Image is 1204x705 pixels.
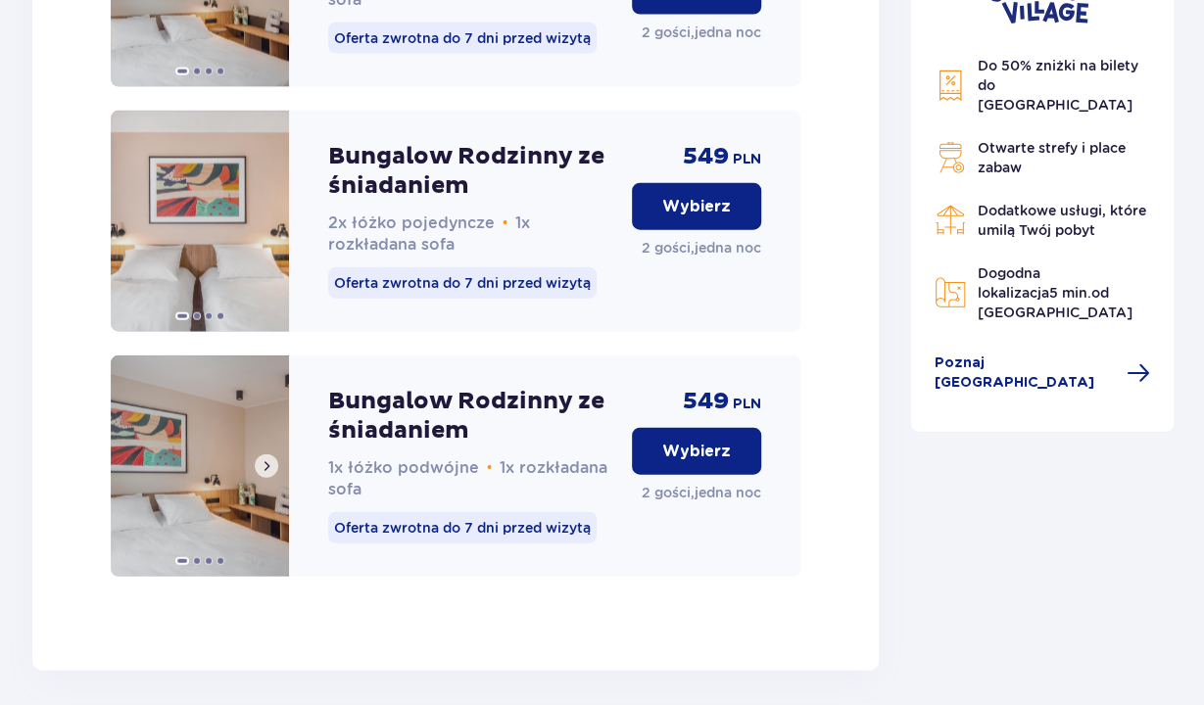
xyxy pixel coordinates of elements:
p: Wybierz [662,196,731,217]
p: 2 gości , jedna noc [642,238,761,258]
img: Map Icon [935,277,966,308]
p: 2 gości , jedna noc [642,483,761,502]
span: PLN [733,150,761,169]
img: Restaurant Icon [935,205,966,236]
button: Wybierz [632,183,761,230]
p: Bungalow Rodzinny ze śniadaniem [328,142,617,201]
img: Discount Icon [935,70,966,102]
span: Do 50% zniżki na bilety do [GEOGRAPHIC_DATA] [978,58,1138,113]
p: Oferta zwrotna do 7 dni przed wizytą [328,267,597,299]
button: Wybierz [632,428,761,475]
p: 2 gości , jedna noc [642,23,761,42]
p: Bungalow Rodzinny ze śniadaniem [328,387,617,446]
span: 549 [683,387,729,416]
span: 549 [683,142,729,171]
img: Grill Icon [935,142,966,173]
p: Wybierz [662,441,731,462]
a: Poznaj [GEOGRAPHIC_DATA] [935,353,1150,393]
span: 2x łóżko pojedyncze [328,213,495,232]
img: Bungalow Rodzinny ze śniadaniem [111,111,289,332]
span: Dogodna lokalizacja od [GEOGRAPHIC_DATA] [978,265,1132,320]
span: Dodatkowe usługi, które umilą Twój pobyt [978,203,1146,238]
span: PLN [733,395,761,414]
span: 5 min. [1049,285,1091,301]
img: Bungalow Rodzinny ze śniadaniem [111,355,289,577]
span: • [503,213,508,233]
span: Poznaj [GEOGRAPHIC_DATA] [935,353,1115,393]
span: • [487,458,493,478]
span: 1x łóżko podwójne [328,458,479,477]
p: Oferta zwrotna do 7 dni przed wizytą [328,23,597,54]
p: Oferta zwrotna do 7 dni przed wizytą [328,512,597,543]
span: Otwarte strefy i place zabaw [978,140,1126,175]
